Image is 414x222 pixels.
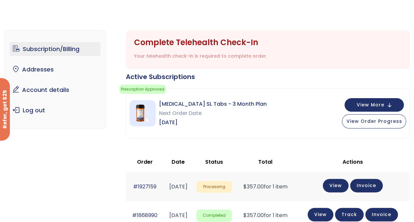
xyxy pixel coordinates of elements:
[169,211,187,219] time: [DATE]
[243,183,247,190] span: $
[335,208,364,221] a: Track
[4,30,106,129] nav: Account pages
[129,100,156,126] img: Sermorelin SL Tabs - 3 Month Plan
[10,42,100,56] a: Subscription/Billing
[119,85,166,94] span: Prescription Approved
[196,209,232,222] span: Completed
[159,109,267,118] span: Next Order Date
[323,179,348,192] a: View
[365,208,398,221] a: Invoice
[159,99,267,109] span: [MEDICAL_DATA] SL Tabs - 3 Month Plan
[243,211,264,219] span: 357.00
[343,158,363,166] span: Actions
[159,118,267,127] span: [DATE]
[243,211,247,219] span: $
[350,179,383,192] a: Invoice
[126,72,410,81] div: Active Subscriptions
[134,39,267,46] div: Complete Telehealth Check-In
[342,114,406,128] button: View Order Progress
[243,183,264,190] span: 357.00
[137,158,152,166] span: Order
[10,63,100,76] a: Addresses
[258,158,272,166] span: Total
[172,158,185,166] span: Date
[132,211,157,219] a: #1868990
[345,98,404,112] button: View More
[205,158,223,166] span: Status
[134,51,267,61] div: Your telehealth check-in is required to complete order.
[308,208,333,221] a: View
[346,118,402,125] span: View Order Progress
[196,181,232,193] span: Processing
[235,172,295,201] td: for 1 item
[10,103,100,117] a: Log out
[10,83,100,97] a: Account details
[133,183,156,190] a: #1927159
[169,183,187,190] time: [DATE]
[356,103,384,107] span: View More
